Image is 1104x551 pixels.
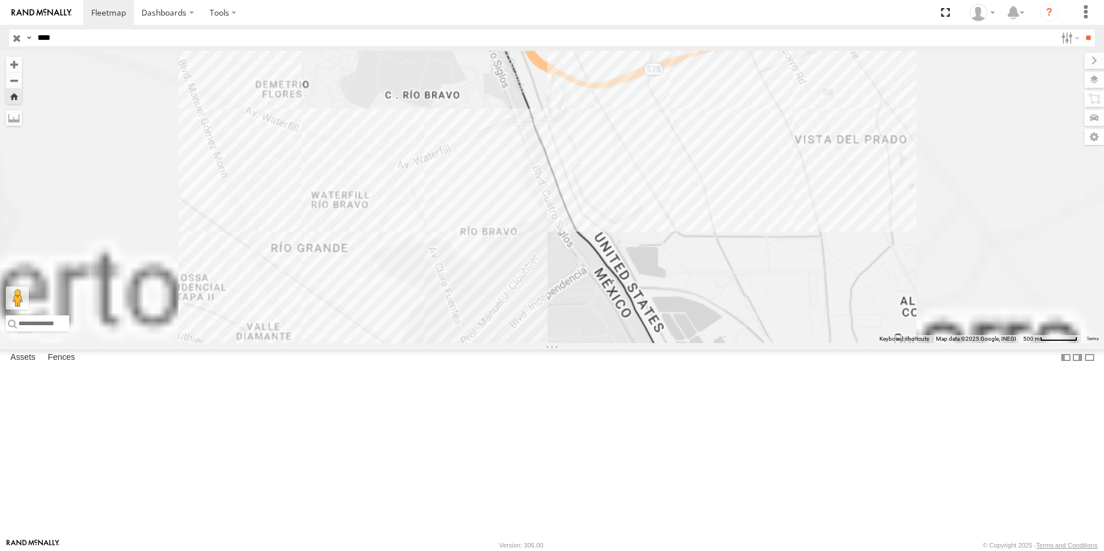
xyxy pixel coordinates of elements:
[5,349,41,366] label: Assets
[1060,349,1072,366] label: Dock Summary Table to the Left
[6,286,29,310] button: Drag Pegman onto the map to open Street View
[1020,335,1081,343] button: Map Scale: 500 m per 61 pixels
[1040,3,1058,22] i: ?
[983,542,1098,549] div: © Copyright 2025 -
[12,9,72,17] img: rand-logo.svg
[42,349,81,366] label: Fences
[24,29,33,46] label: Search Query
[6,88,22,104] button: Zoom Home
[499,542,543,549] div: Version: 306.00
[1057,29,1081,46] label: Search Filter Options
[1084,129,1104,145] label: Map Settings
[1087,337,1099,341] a: Terms (opens in new tab)
[879,335,929,343] button: Keyboard shortcuts
[936,336,1016,342] span: Map data ©2025 Google, INEGI
[965,4,999,21] div: Alonso Dominguez
[1072,349,1083,366] label: Dock Summary Table to the Right
[6,57,22,72] button: Zoom in
[1023,336,1040,342] span: 500 m
[1036,542,1098,549] a: Terms and Conditions
[6,539,59,551] a: Visit our Website
[6,72,22,88] button: Zoom out
[6,110,22,126] label: Measure
[1084,349,1095,366] label: Hide Summary Table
